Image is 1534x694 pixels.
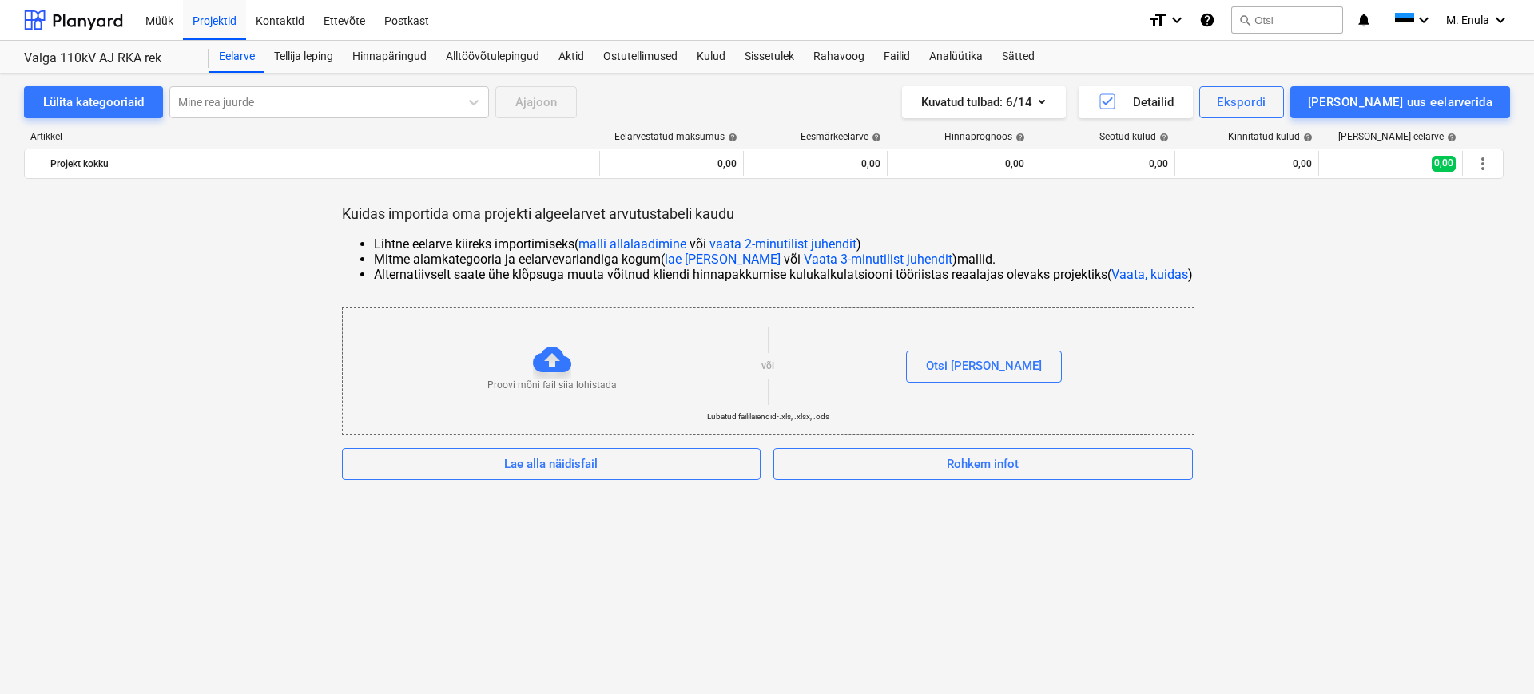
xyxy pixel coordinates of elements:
div: Lae alla näidisfail [504,454,598,474]
div: Lülita kategooriaid [43,92,144,113]
div: Projekt kokku [50,151,593,176]
div: 0,00 [1182,151,1312,176]
span: 0,00 [1432,156,1456,171]
div: Valga 110kV AJ RKA rek [24,50,190,67]
button: [PERSON_NAME] uus eelarverida [1290,86,1510,118]
i: keyboard_arrow_down [1414,10,1433,30]
a: Sissetulek [735,41,804,73]
a: Kulud [687,41,735,73]
button: Lülita kategooriaid [24,86,163,118]
div: Hinnaprognoos [944,131,1025,142]
div: Otsi [PERSON_NAME] [926,355,1042,376]
div: Kinnitatud kulud [1228,131,1313,142]
a: Sätted [992,41,1044,73]
p: Lubatud faililaiendid - .xls, .xlsx, .ods [707,411,829,422]
div: 0,00 [894,151,1024,176]
a: lae [PERSON_NAME] [665,252,781,267]
p: või [761,359,774,373]
div: 0,00 [606,151,737,176]
button: Lae alla näidisfail [342,448,761,480]
div: Rohkem infot [947,454,1019,474]
div: Eesmärkeelarve [801,131,881,142]
div: [PERSON_NAME]-eelarve [1338,131,1457,142]
a: Aktid [549,41,594,73]
div: Kuvatud tulbad : 6/14 [921,92,1047,113]
a: Rahavoog [804,41,874,73]
button: Detailid [1079,86,1193,118]
span: help [725,133,737,142]
span: help [868,133,881,142]
i: format_size [1148,10,1167,30]
span: Rohkem tegevusi [1473,154,1492,173]
div: 0,00 [1038,151,1168,176]
div: 0,00 [750,151,880,176]
p: Kuidas importida oma projekti algeelarvet arvutustabeli kaudu [342,204,1193,224]
a: Hinnapäringud [343,41,436,73]
button: Rohkem infot [773,448,1193,480]
li: Mitme alamkategooria ja eelarvevariandiga kogum ( või ) mallid. [374,252,1193,267]
span: M. Enula [1446,14,1489,26]
div: Detailid [1098,92,1174,113]
i: Abikeskus [1199,10,1215,30]
li: Alternatiivselt saate ühe klõpsuga muuta võitnud kliendi hinnapakkumise kulukalkulatsiooni töörii... [374,267,1193,282]
i: notifications [1356,10,1372,30]
div: Seotud kulud [1099,131,1169,142]
a: Tellija leping [264,41,343,73]
span: help [1300,133,1313,142]
li: Lihtne eelarve kiireks importimiseks ( või ) [374,236,1193,252]
div: Proovi mõni fail siia lohistadavõiOtsi [PERSON_NAME]Lubatud faililaiendid-.xls, .xlsx, .ods [342,307,1194,435]
a: Vaata 3-minutilist juhendit [804,252,952,267]
span: help [1444,133,1457,142]
p: Proovi mõni fail siia lohistada [487,379,617,392]
div: Artikkel [24,131,601,142]
button: Kuvatud tulbad:6/14 [902,86,1066,118]
span: help [1012,133,1025,142]
a: Eelarve [209,41,264,73]
button: Ekspordi [1199,86,1283,118]
a: Alltöövõtulepingud [436,41,549,73]
div: [PERSON_NAME] uus eelarverida [1308,92,1492,113]
a: vaata 2-minutilist juhendit [709,236,856,252]
button: Otsi [1231,6,1343,34]
button: Otsi [PERSON_NAME] [906,351,1062,383]
span: help [1156,133,1169,142]
a: Ostutellimused [594,41,687,73]
div: Ekspordi [1217,92,1266,113]
a: Failid [874,41,920,73]
i: keyboard_arrow_down [1167,10,1186,30]
a: Analüütika [920,41,992,73]
span: search [1238,14,1251,26]
a: malli allalaadimine [578,236,686,252]
i: keyboard_arrow_down [1491,10,1510,30]
div: Eelarvestatud maksumus [614,131,737,142]
a: Vaata, kuidas [1111,267,1188,282]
